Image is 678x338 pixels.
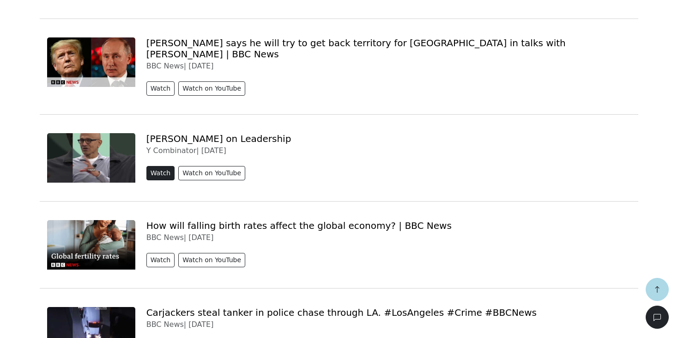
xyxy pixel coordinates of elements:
[146,307,537,318] a: Carjackers steal tanker in police chase through LA. #LosAngeles #Crime #BBCNews
[178,253,245,267] button: Watch on YouTube
[201,146,226,155] span: [DATE]
[178,253,249,262] a: Watch on YouTube
[146,146,631,155] div: Y Combinator |
[188,320,213,329] span: [DATE]
[146,320,631,329] div: BBC News |
[146,253,175,267] button: Watch
[47,37,135,87] img: hqdefault.jpg
[178,81,245,96] button: Watch on YouTube
[178,166,249,175] a: Watch on YouTube
[146,233,631,242] div: BBC News |
[146,220,452,231] a: How will falling birth rates affect the global economy? | BBC News
[146,133,291,144] a: [PERSON_NAME] on Leadership
[146,61,631,70] div: BBC News |
[146,81,175,96] button: Watch
[188,61,213,70] span: [DATE]
[47,220,135,270] img: hqdefault.jpg
[188,233,213,242] span: [DATE]
[146,37,566,60] a: [PERSON_NAME] says he will try to get back territory for [GEOGRAPHIC_DATA] in talks with [PERSON_...
[146,166,175,180] button: Watch
[47,133,135,183] img: hqdefault.jpg
[178,82,249,91] a: Watch on YouTube
[178,166,245,180] button: Watch on YouTube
